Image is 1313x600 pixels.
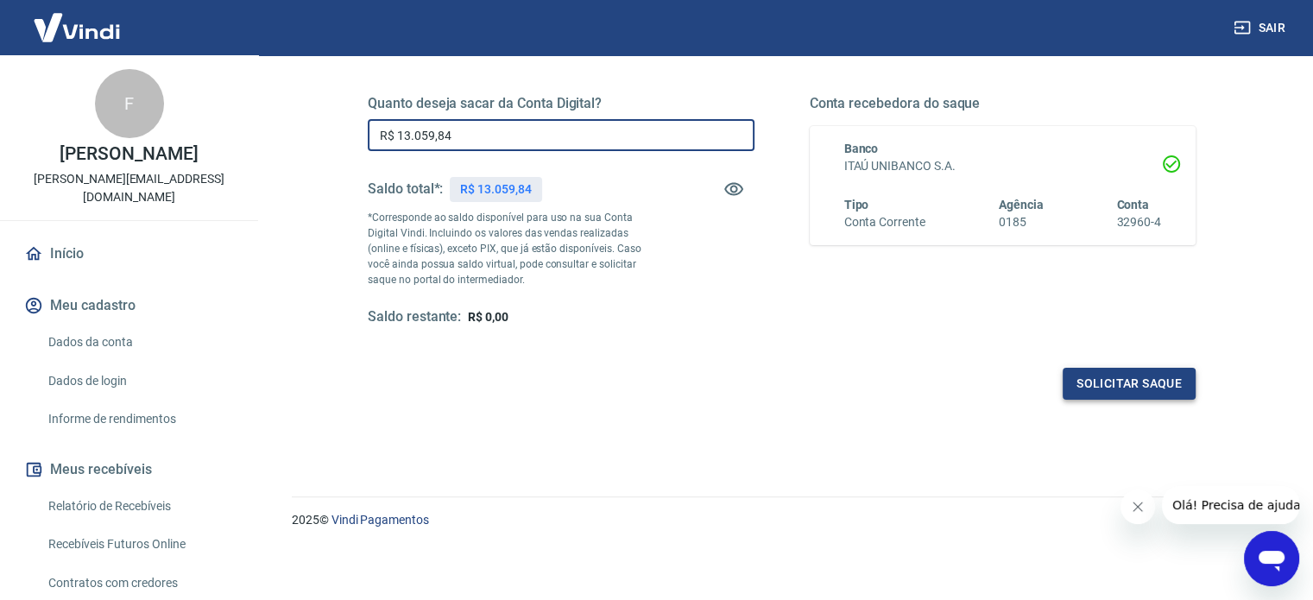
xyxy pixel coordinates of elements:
h5: Saldo total*: [368,180,443,198]
a: Dados de login [41,363,237,399]
a: Informe de rendimentos [41,401,237,437]
a: Relatório de Recebíveis [41,489,237,524]
p: [PERSON_NAME][EMAIL_ADDRESS][DOMAIN_NAME] [14,170,244,206]
button: Meu cadastro [21,287,237,325]
h6: Conta Corrente [844,213,925,231]
button: Solicitar saque [1063,368,1196,400]
span: Banco [844,142,879,155]
h6: 32960-4 [1116,213,1161,231]
a: Dados da conta [41,325,237,360]
p: *Corresponde ao saldo disponível para uso na sua Conta Digital Vindi. Incluindo os valores das ve... [368,210,658,287]
h6: ITAÚ UNIBANCO S.A. [844,157,1162,175]
span: Olá! Precisa de ajuda? [10,12,145,26]
iframe: Mensagem da empresa [1162,486,1299,524]
div: F [95,69,164,138]
a: Início [21,235,237,273]
img: Vindi [21,1,133,54]
span: Agência [999,198,1044,212]
p: [PERSON_NAME] [60,145,198,163]
span: Tipo [844,198,869,212]
span: R$ 0,00 [468,310,508,324]
h5: Quanto deseja sacar da Conta Digital? [368,95,754,112]
a: Vindi Pagamentos [331,513,429,527]
button: Sair [1230,12,1292,44]
p: R$ 13.059,84 [460,180,531,199]
h5: Saldo restante: [368,308,461,326]
p: 2025 © [292,511,1272,529]
iframe: Botão para abrir a janela de mensagens [1244,531,1299,586]
iframe: Fechar mensagem [1120,489,1155,524]
a: Recebíveis Futuros Online [41,527,237,562]
span: Conta [1116,198,1149,212]
button: Meus recebíveis [21,451,237,489]
h6: 0185 [999,213,1044,231]
h5: Conta recebedora do saque [810,95,1196,112]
